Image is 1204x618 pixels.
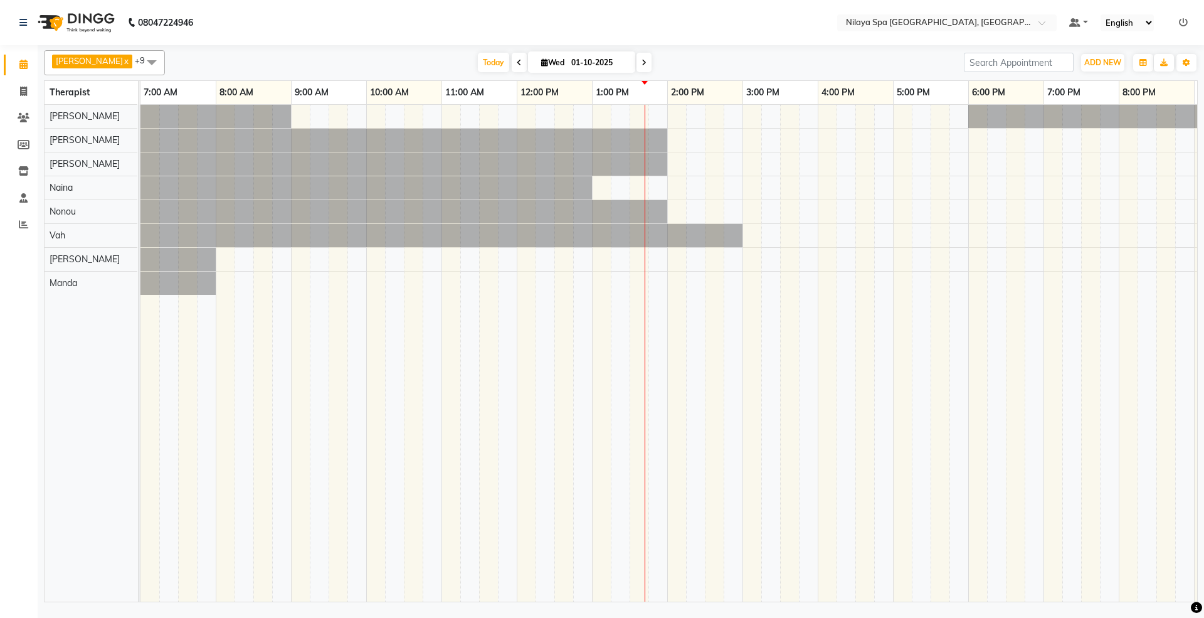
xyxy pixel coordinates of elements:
a: 2:00 PM [668,83,707,102]
span: [PERSON_NAME] [50,253,120,265]
span: Today [478,53,509,72]
a: 3:00 PM [743,83,783,102]
a: 5:00 PM [894,83,933,102]
a: x [123,56,129,66]
span: Wed [538,58,568,67]
span: [PERSON_NAME] [56,56,123,66]
a: 10:00 AM [367,83,412,102]
span: Naina [50,182,73,193]
span: Vah [50,230,65,241]
span: [PERSON_NAME] [50,158,120,169]
span: +9 [135,55,154,65]
span: ADD NEW [1084,58,1121,67]
b: 08047224946 [138,5,193,40]
span: [PERSON_NAME] [50,110,120,122]
a: 7:00 AM [140,83,181,102]
button: ADD NEW [1081,54,1124,72]
a: 9:00 AM [292,83,332,102]
input: Search Appointment [964,53,1074,72]
a: 1:00 PM [593,83,632,102]
a: 4:00 PM [818,83,858,102]
span: [PERSON_NAME] [50,134,120,146]
a: 8:00 PM [1119,83,1159,102]
a: 6:00 PM [969,83,1008,102]
a: 8:00 AM [216,83,256,102]
span: Manda [50,277,77,289]
span: Therapist [50,87,90,98]
span: Nonou [50,206,76,217]
img: logo [32,5,118,40]
input: 2025-10-01 [568,53,630,72]
a: 11:00 AM [442,83,487,102]
a: 7:00 PM [1044,83,1084,102]
a: 12:00 PM [517,83,562,102]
